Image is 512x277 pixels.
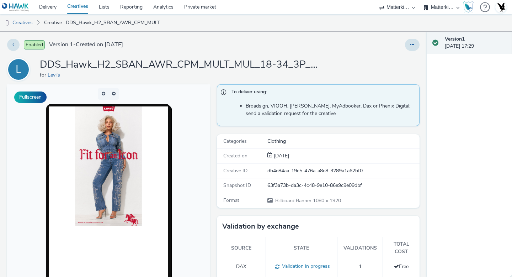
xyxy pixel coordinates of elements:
div: [DATE] 17:29 [445,36,506,50]
span: Format [223,197,239,204]
h1: DDS_Hawk_H2_SBAN_AWR_CPM_MULT_MUL_18-34_3P_ALL_A18-34_PMP_Hawk_CPM_SSD_1x1_NA_NA_Hawk_PrOOH [40,58,324,72]
span: 1 [359,263,362,270]
th: State [266,237,337,259]
span: 1080 x 1920 [274,197,341,204]
span: for [40,72,48,78]
div: Creation 26 August 2025, 17:29 [272,152,289,160]
img: Hawk Academy [463,1,474,13]
a: Hawk Academy [463,1,476,13]
span: Billboard Banner [275,197,313,204]
td: DAX [217,259,266,274]
span: Version 1 - Created on [DATE] [49,41,123,49]
span: [DATE] [272,152,289,159]
span: Categories [223,138,247,145]
th: Total cost [383,237,420,259]
th: Validations [337,237,383,259]
img: Advertisement preview [68,22,135,142]
th: Source [217,237,266,259]
a: Creative : DDS_Hawk_H2_SBAN_AWR_CPM_MULT_MUL_18-34_3P_ALL_A18-34_PMP_Hawk_CPM_SSD_1x1_NA_NA_Hawk_... [41,14,169,31]
span: Snapshot ID [223,182,251,189]
span: Validation in progress [279,263,330,270]
li: Broadsign, VIOOH, [PERSON_NAME], MyAdbooker, Dax or Phenix Digital: send a validation request for... [246,103,416,117]
div: Clothing [267,138,419,145]
img: undefined Logo [2,3,29,12]
span: Created on [223,152,247,159]
span: Free [394,263,409,270]
span: Enabled [24,40,45,49]
h3: Validation by exchange [222,221,299,232]
span: To deliver using: [231,88,412,98]
span: Creative ID [223,167,247,174]
div: 63f3a73b-da3c-4c48-9e10-86e9c9e09dbf [267,182,419,189]
img: Account UK [496,2,506,12]
strong: Version 1 [445,36,465,42]
div: L [16,59,21,79]
a: L [7,66,33,73]
a: Levi's [48,72,63,78]
img: dooh [4,20,11,27]
button: Fullscreen [14,92,47,103]
div: db4e84aa-19c5-476a-a8c8-3289a1a62bf0 [267,167,419,174]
